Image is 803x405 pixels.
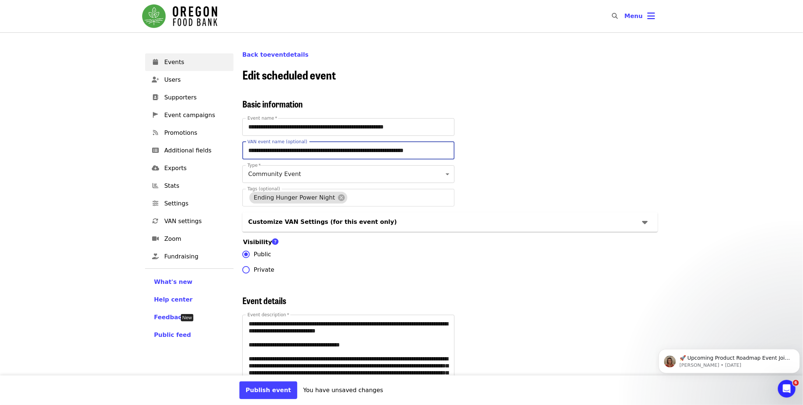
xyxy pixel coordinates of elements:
[249,192,347,204] div: Ending Hunger Power Night
[248,140,307,144] label: VAN event name (optional)
[242,97,303,110] span: Basic information
[642,217,648,228] i: caret-down icon
[249,194,340,201] span: Ending Hunger Power Night
[164,111,228,120] span: Event campaigns
[242,165,455,183] div: Community Event
[272,238,279,246] i: question-circle icon
[152,218,158,225] i: sync icon
[154,331,225,339] a: Public feed
[164,146,228,155] span: Additional fields
[248,218,397,225] span: Customize VAN Settings (for this event only)
[248,187,280,191] label: Tags (optional)
[154,296,193,303] span: Help center
[145,248,234,265] a: Fundraising
[164,128,228,137] span: Promotions
[154,278,193,285] span: What's new
[145,195,234,212] a: Settings
[242,212,658,232] div: Customize VAN Settings (for this event only)
[248,163,261,168] label: Type
[164,75,228,84] span: Users
[145,124,234,142] a: Promotions
[152,253,159,260] i: hand-holding-heart icon
[154,295,225,304] a: Help center
[254,250,271,259] span: Public
[154,278,225,286] a: What's new
[145,106,234,124] a: Event campaigns
[242,142,455,159] input: VAN event name (optional)
[153,129,158,136] i: rss icon
[624,13,643,20] span: Menu
[243,239,283,246] span: Visibility
[164,235,228,243] span: Zoom
[145,71,234,89] a: Users
[145,53,234,71] a: Events
[618,7,661,25] button: Toggle account menu
[145,177,234,195] a: Stats
[164,93,228,102] span: Supporters
[242,118,455,136] input: Event name
[142,4,217,28] img: Oregon Food Bank - Home
[778,380,796,398] iframe: Intercom live chat
[793,380,799,386] span: 6
[242,66,336,83] span: Edit scheduled event
[622,7,628,25] input: Search
[248,313,289,317] label: Event description
[152,147,159,154] i: list-alt icon
[164,164,228,173] span: Exports
[153,59,158,66] i: calendar icon
[154,331,191,338] span: Public feed
[164,58,228,67] span: Events
[145,142,234,159] a: Additional fields
[152,165,159,172] i: cloud-download icon
[152,76,159,83] i: user-plus icon
[145,230,234,248] a: Zoom
[254,265,274,274] span: Private
[656,334,803,385] iframe: Intercom notifications message
[153,112,158,119] i: pennant icon
[164,217,228,226] span: VAN settings
[242,294,286,307] span: Event details
[152,94,158,101] i: address-book icon
[239,381,297,399] button: Publish event
[145,159,234,177] a: Exports
[164,182,228,190] span: Stats
[647,11,655,21] i: bars icon
[303,387,383,394] span: You have unsaved changes
[243,315,454,396] textarea: Event description
[181,314,193,321] div: Tooltip anchor
[145,89,234,106] a: Supporters
[164,199,228,208] span: Settings
[248,116,277,120] label: Event name
[612,13,618,20] i: search icon
[152,182,158,189] i: chart-bar icon
[152,200,158,207] i: sliders-h icon
[164,252,228,261] span: Fundraising
[145,212,234,230] a: VAN settings
[154,313,186,322] button: Feedback
[152,235,159,242] i: video icon
[242,51,309,58] a: Back toeventdetails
